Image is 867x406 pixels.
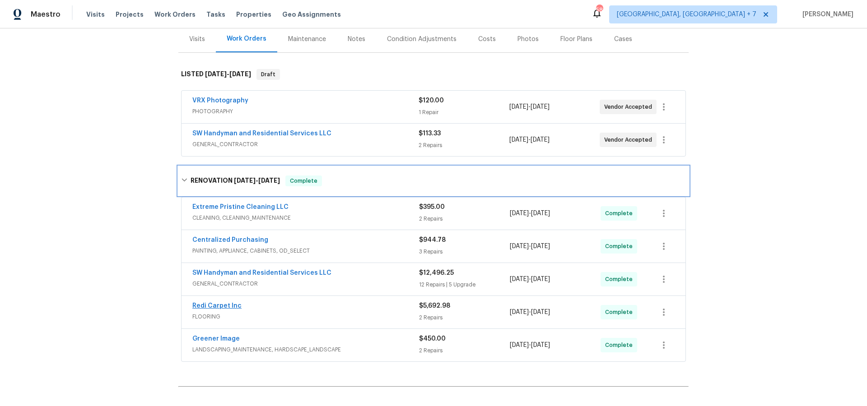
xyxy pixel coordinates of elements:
span: Complete [605,209,636,218]
span: LANDSCAPING_MAINTENANCE, HARDSCAPE_LANDSCAPE [192,345,419,354]
div: Visits [189,35,205,44]
h6: RENOVATION [191,175,280,186]
span: [DATE] [531,210,550,217]
span: PHOTOGRAPHY [192,107,419,116]
div: 12 Repairs | 5 Upgrade [419,280,510,289]
span: - [510,341,550,350]
div: Costs [478,35,496,44]
span: - [510,308,550,317]
span: GENERAL_CONTRACTOR [192,140,419,149]
span: [DATE] [509,104,528,110]
span: Vendor Accepted [604,135,656,144]
span: [DATE] [531,104,550,110]
span: - [510,209,550,218]
div: Maintenance [288,35,326,44]
div: 58 [596,5,602,14]
div: LISTED [DATE]-[DATE]Draft [178,60,689,89]
span: [DATE] [510,276,529,282]
div: Photos [517,35,539,44]
span: Complete [605,308,636,317]
span: [DATE] [205,71,227,77]
div: RENOVATION [DATE]-[DATE]Complete [178,166,689,195]
span: [DATE] [510,342,529,348]
div: 2 Repairs [419,214,510,223]
span: - [509,135,550,144]
span: [DATE] [258,177,280,184]
span: Draft [257,70,279,79]
span: Tasks [206,11,225,18]
span: [DATE] [510,309,529,315]
span: Complete [286,176,321,185]
span: - [234,177,280,184]
span: $5,692.98 [419,303,450,309]
span: [DATE] [531,243,550,249]
span: $450.00 [419,336,446,342]
div: Cases [614,35,632,44]
div: 3 Repairs [419,247,510,256]
span: - [510,275,550,284]
span: $120.00 [419,97,444,104]
span: CLEANING, CLEANING_MAINTENANCE [192,213,419,222]
span: [DATE] [531,276,550,282]
span: [DATE] [229,71,251,77]
span: Complete [605,341,636,350]
span: - [205,71,251,77]
a: VRX Photography [192,97,248,104]
span: [DATE] [234,177,256,184]
span: $12,496.25 [419,270,454,276]
a: Extreme Pristine Cleaning LLC [192,204,289,210]
span: [DATE] [531,137,550,143]
span: $113.33 [419,130,441,137]
span: PAINTING, APPLIANCE, CABINETS, OD_SELECT [192,246,419,255]
span: - [510,242,550,251]
div: Notes [348,35,365,44]
span: FLOORING [192,312,419,321]
a: SW Handyman and Residential Services LLC [192,130,331,137]
span: Complete [605,275,636,284]
span: Work Orders [154,10,196,19]
a: Redi Carpet Inc [192,303,242,309]
span: GENERAL_CONTRACTOR [192,279,419,288]
span: Geo Assignments [282,10,341,19]
span: $944.78 [419,237,446,243]
div: 2 Repairs [419,313,510,322]
span: [GEOGRAPHIC_DATA], [GEOGRAPHIC_DATA] + 7 [617,10,756,19]
span: [DATE] [531,309,550,315]
div: 1 Repair [419,108,509,117]
span: [DATE] [509,137,528,143]
div: Condition Adjustments [387,35,457,44]
span: Vendor Accepted [604,102,656,111]
span: Complete [605,242,636,251]
span: [DATE] [510,210,529,217]
span: $395.00 [419,204,445,210]
span: [DATE] [510,243,529,249]
div: Floor Plans [560,35,592,44]
span: Visits [86,10,105,19]
div: Work Orders [227,34,266,43]
a: Centralized Purchasing [192,237,268,243]
span: [DATE] [531,342,550,348]
div: 2 Repairs [419,346,510,355]
h6: LISTED [181,69,251,80]
span: Properties [236,10,271,19]
span: Projects [116,10,144,19]
span: Maestro [31,10,61,19]
div: 2 Repairs [419,141,509,150]
span: [PERSON_NAME] [799,10,853,19]
a: Greener Image [192,336,240,342]
span: - [509,102,550,111]
a: SW Handyman and Residential Services LLC [192,270,331,276]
